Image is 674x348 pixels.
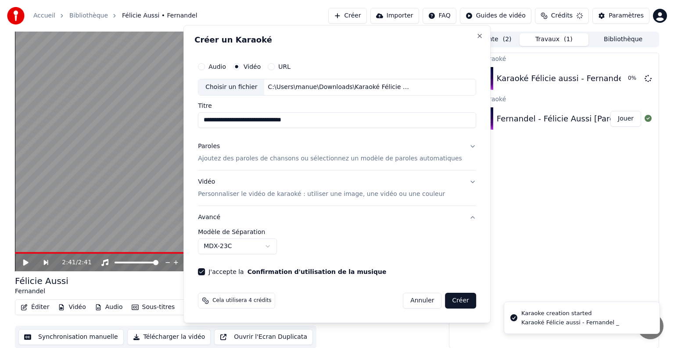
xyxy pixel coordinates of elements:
label: Titre [198,103,476,109]
h2: Créer un Karaoké [194,36,480,44]
button: Créer [445,293,476,309]
label: J'accepte la [208,269,386,275]
label: Vidéo [244,64,261,70]
span: Cela utilisera 4 crédits [212,297,271,304]
div: Vidéo [198,178,445,199]
button: Annuler [403,293,441,309]
div: Choisir un fichier [198,79,264,95]
div: C:\Users\manue\Downloads\Karaoké Félicie aussi - Fernandel _.mp4 [265,83,414,92]
label: URL [278,64,290,70]
p: Personnaliser le vidéo de karaoké : utiliser une image, une vidéo ou une couleur [198,190,445,199]
button: ParolesAjoutez des paroles de chansons ou sélectionnez un modèle de paroles automatiques [198,135,476,170]
button: J'accepte la [247,269,387,275]
button: VidéoPersonnaliser le vidéo de karaoké : utiliser une image, une vidéo ou une couleur [198,170,476,206]
div: Avancé [198,229,476,261]
div: Paroles [198,142,220,151]
label: Audio [208,64,226,70]
p: Ajoutez des paroles de chansons ou sélectionnez un modèle de paroles automatiques [198,154,462,163]
label: Modèle de Séparation [198,229,476,235]
button: Avancé [198,206,476,229]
